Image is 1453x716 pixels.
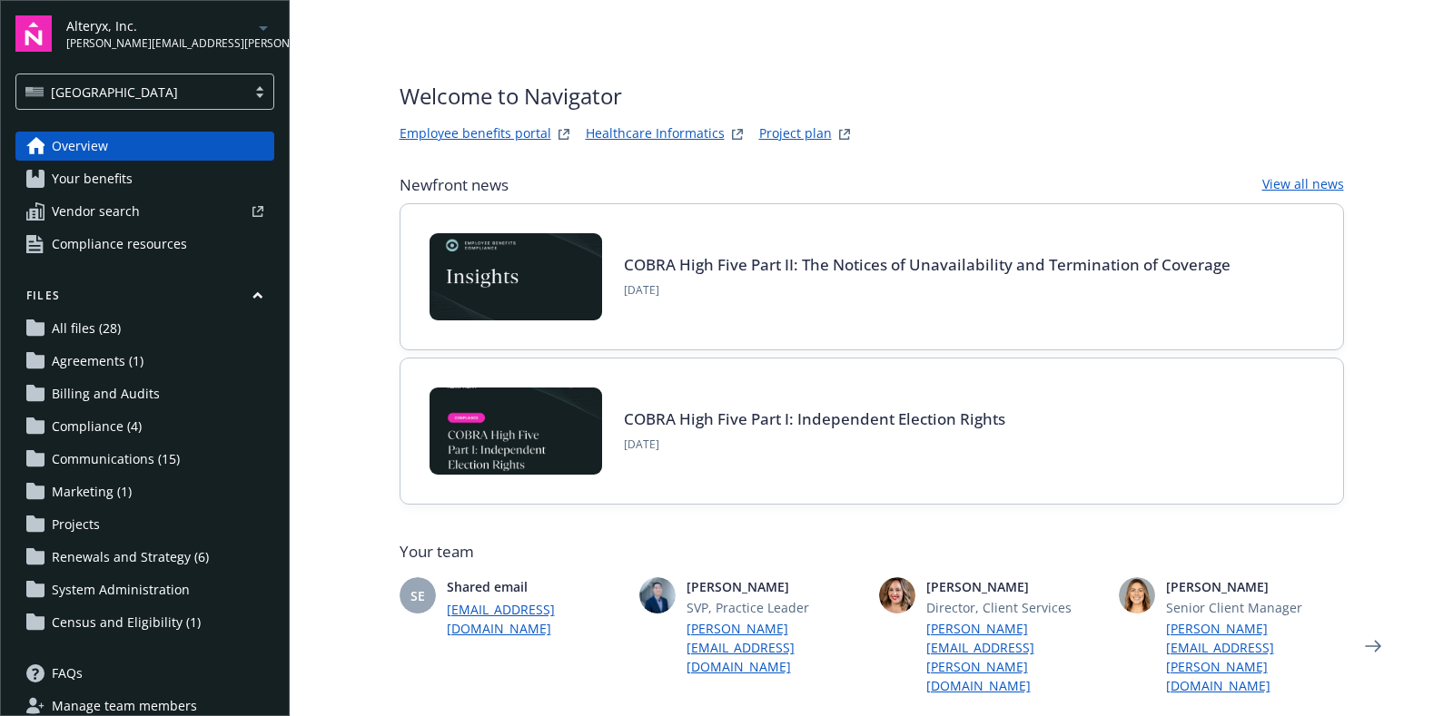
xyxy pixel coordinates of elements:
[52,314,121,343] span: All files (28)
[15,314,274,343] a: All files (28)
[926,619,1104,695] a: [PERSON_NAME][EMAIL_ADDRESS][PERSON_NAME][DOMAIN_NAME]
[66,16,252,35] span: Alteryx, Inc.
[586,123,725,145] a: Healthcare Informatics
[759,123,832,145] a: Project plan
[52,230,187,259] span: Compliance resources
[66,15,274,52] button: Alteryx, Inc.[PERSON_NAME][EMAIL_ADDRESS][PERSON_NAME][DOMAIN_NAME]arrowDropDown
[52,510,100,539] span: Projects
[15,288,274,310] button: Files
[726,123,748,145] a: springbukWebsite
[52,543,209,572] span: Renewals and Strategy (6)
[926,577,1104,596] span: [PERSON_NAME]
[15,132,274,161] a: Overview
[553,123,575,145] a: striveWebsite
[52,445,180,474] span: Communications (15)
[447,577,625,596] span: Shared email
[1166,577,1344,596] span: [PERSON_NAME]
[15,15,52,52] img: navigator-logo.svg
[15,412,274,441] a: Compliance (4)
[25,83,237,102] span: [GEOGRAPHIC_DATA]
[51,83,178,102] span: [GEOGRAPHIC_DATA]
[15,379,274,408] a: Billing and Audits
[430,233,602,320] img: Card Image - EB Compliance Insights.png
[1262,174,1344,196] a: View all news
[15,164,274,193] a: Your benefits
[624,254,1231,275] a: COBRA High Five Part II: The Notices of Unavailability and Termination of Coverage
[52,379,160,408] span: Billing and Audits
[15,197,274,226] a: Vendor search
[15,543,274,572] a: Renewals and Strategy (6)
[639,577,676,613] img: photo
[624,408,1005,429] a: COBRA High Five Part I: Independent Election Rights
[400,174,509,196] span: Newfront news
[52,477,132,506] span: Marketing (1)
[926,598,1104,617] span: Director, Client Services
[1359,632,1388,661] a: Next
[447,600,625,638] a: [EMAIL_ADDRESS][DOMAIN_NAME]
[624,436,1005,453] span: [DATE]
[1166,619,1344,695] a: [PERSON_NAME][EMAIL_ADDRESS][PERSON_NAME][DOMAIN_NAME]
[52,347,143,376] span: Agreements (1)
[15,510,274,539] a: Projects
[624,282,1231,299] span: [DATE]
[52,575,190,604] span: System Administration
[879,577,915,613] img: photo
[15,575,274,604] a: System Administration
[15,659,274,688] a: FAQs
[15,445,274,474] a: Communications (15)
[15,347,274,376] a: Agreements (1)
[400,123,551,145] a: Employee benefits portal
[430,387,602,475] img: BLOG-Card Image - Compliance - COBRA High Five Pt 1 07-18-25.jpg
[15,477,274,506] a: Marketing (1)
[400,541,1344,563] span: Your team
[52,608,201,637] span: Census and Eligibility (1)
[687,577,865,596] span: [PERSON_NAME]
[1119,577,1155,613] img: photo
[15,230,274,259] a: Compliance resources
[52,412,142,441] span: Compliance (4)
[52,197,140,226] span: Vendor search
[687,598,865,617] span: SVP, Practice Leader
[52,659,83,688] span: FAQs
[834,123,855,145] a: projectPlanWebsite
[52,164,133,193] span: Your benefits
[410,586,425,605] span: SE
[15,608,274,637] a: Census and Eligibility (1)
[687,619,865,676] a: [PERSON_NAME][EMAIL_ADDRESS][DOMAIN_NAME]
[1166,598,1344,617] span: Senior Client Manager
[252,16,274,38] a: arrowDropDown
[66,35,252,52] span: [PERSON_NAME][EMAIL_ADDRESS][PERSON_NAME][DOMAIN_NAME]
[52,132,108,161] span: Overview
[400,80,855,113] span: Welcome to Navigator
